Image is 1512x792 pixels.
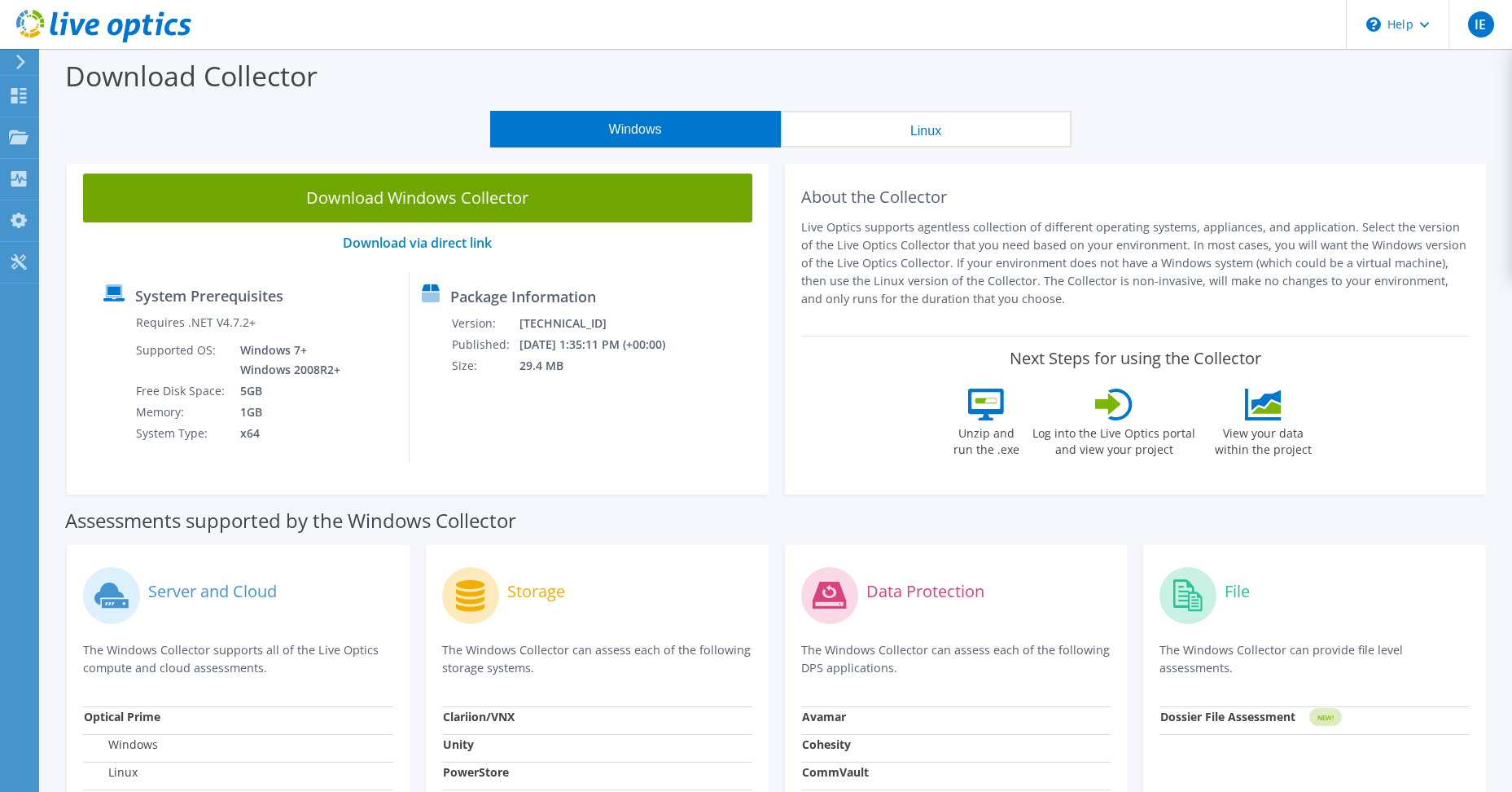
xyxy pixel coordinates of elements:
label: Package Information [450,288,596,305]
strong: Clariion/VNX [443,709,515,724]
p: The Windows Collector can assess each of the following storage systems. [442,641,752,677]
button: Linux [781,111,1072,147]
a: Download Windows Collector [83,174,752,222]
label: View your data within the project [1204,420,1321,458]
td: 1GB [228,402,344,423]
strong: Cohesity [802,737,851,752]
strong: Unity [443,737,474,752]
strong: Dossier File Assessment [1160,709,1295,724]
strong: Avamar [802,709,846,724]
svg: \n [1366,17,1381,32]
td: Published: [451,334,519,355]
p: Live Optics supports agentless collection of different operating systems, appliances, and applica... [801,218,1470,308]
label: Server and Cloud [148,583,277,600]
tspan: NEW! [1317,713,1334,722]
label: System Prerequisites [135,288,283,304]
p: The Windows Collector can provide file level assessments. [1159,641,1470,677]
p: The Windows Collector can assess each of the following DPS applications. [801,641,1111,677]
label: Assessments supported by the Windows Collector [65,513,516,529]
span: IE [1468,11,1494,37]
td: Version: [451,313,519,334]
td: 5GB [228,381,344,402]
label: Windows [84,737,158,753]
label: Log into the Live Optics portal and view your project [1032,420,1196,458]
td: Size: [451,355,519,376]
label: Requires .NET V4.7.2+ [136,315,256,331]
td: Windows 7+ Windows 2008R2+ [228,340,344,381]
td: Supported OS: [135,340,228,381]
p: The Windows Collector supports all of the Live Optics compute and cloud assessments. [83,641,393,677]
label: Unzip and run the .exe [949,420,1023,458]
td: Memory: [135,402,228,423]
td: System Type: [135,423,228,444]
label: Next Steps for using the Collector [1010,349,1261,368]
strong: Optical Prime [84,709,160,724]
h2: About the Collector [801,187,1470,207]
label: Storage [507,583,565,600]
td: x64 [228,423,344,444]
td: 29.4 MB [519,355,687,376]
strong: PowerStore [443,764,509,780]
label: Download Collector [65,57,318,95]
td: Free Disk Space: [135,381,228,402]
label: Linux [84,764,138,781]
a: Download via direct link [343,234,492,252]
td: [TECHNICAL_ID] [519,313,687,334]
label: Data Protection [866,583,984,600]
label: File [1225,583,1250,600]
button: Windows [490,111,781,147]
strong: CommVault [802,764,869,780]
td: [DATE] 1:35:11 PM (+00:00) [519,334,687,355]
